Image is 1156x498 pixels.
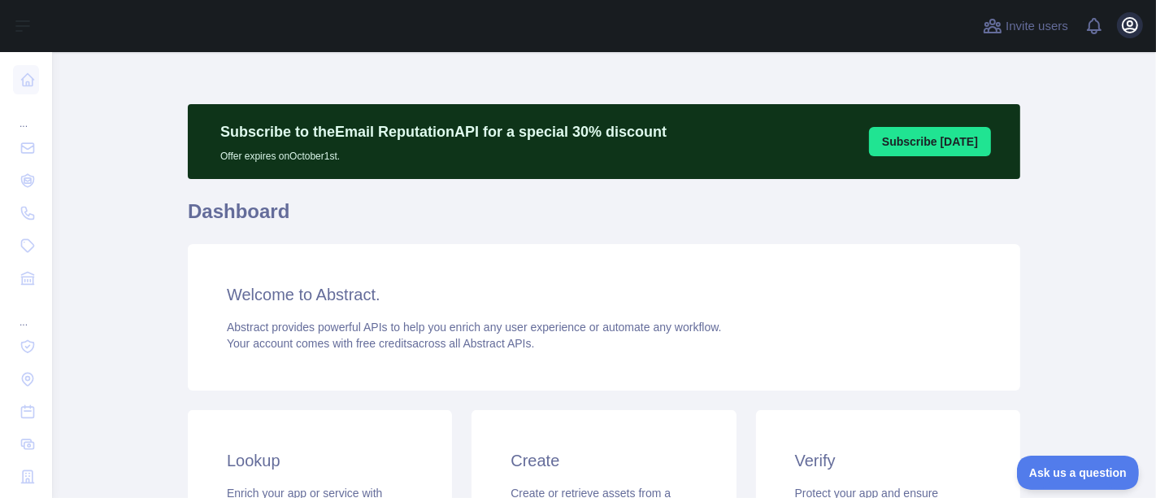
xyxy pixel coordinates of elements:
button: Invite users [980,13,1071,39]
span: free credits [356,337,412,350]
h1: Dashboard [188,199,1020,238]
iframe: Toggle Customer Support [1017,456,1140,490]
h3: Welcome to Abstract. [227,283,981,306]
button: Subscribe [DATE] [869,127,991,156]
div: ... [13,296,39,329]
h3: Verify [795,449,981,472]
span: Abstract provides powerful APIs to help you enrich any user experience or automate any workflow. [227,321,722,334]
span: Invite users [1006,17,1068,36]
h3: Lookup [227,449,413,472]
div: ... [13,98,39,130]
h3: Create [511,449,697,472]
p: Offer expires on October 1st. [220,143,667,163]
p: Subscribe to the Email Reputation API for a special 30 % discount [220,120,667,143]
span: Your account comes with across all Abstract APIs. [227,337,534,350]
